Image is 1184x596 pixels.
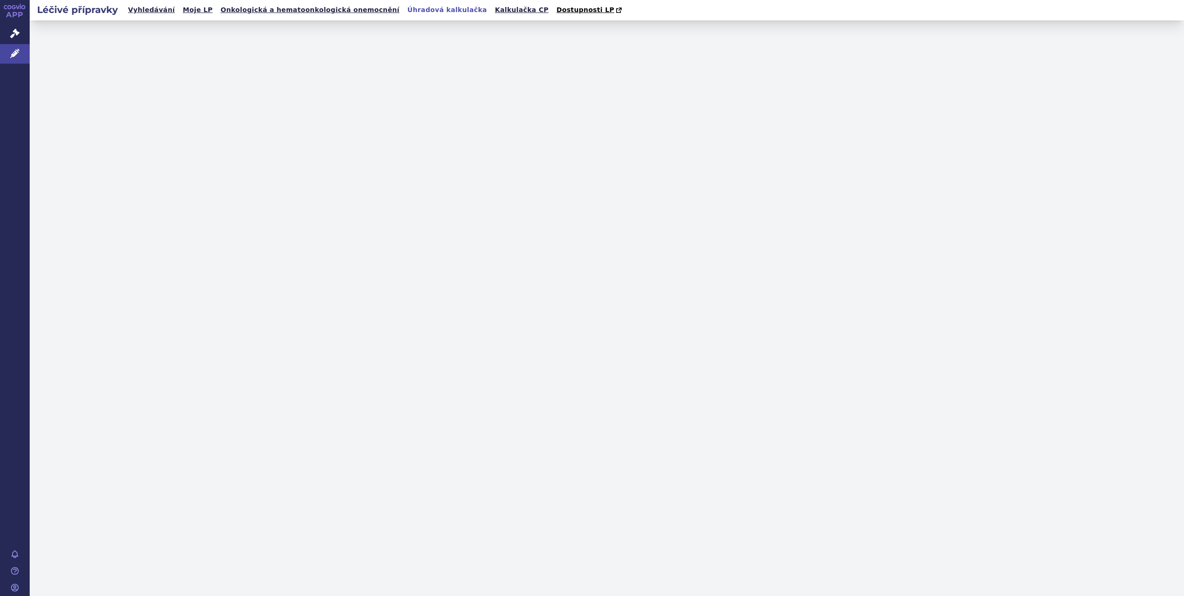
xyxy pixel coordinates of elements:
a: Úhradová kalkulačka [405,4,490,16]
h2: Léčivé přípravky [30,3,125,16]
a: Dostupnosti LP [553,4,626,17]
a: Kalkulačka CP [492,4,552,16]
a: Onkologická a hematoonkologická onemocnění [218,4,402,16]
a: Moje LP [180,4,215,16]
span: Dostupnosti LP [556,6,614,13]
a: Vyhledávání [125,4,178,16]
